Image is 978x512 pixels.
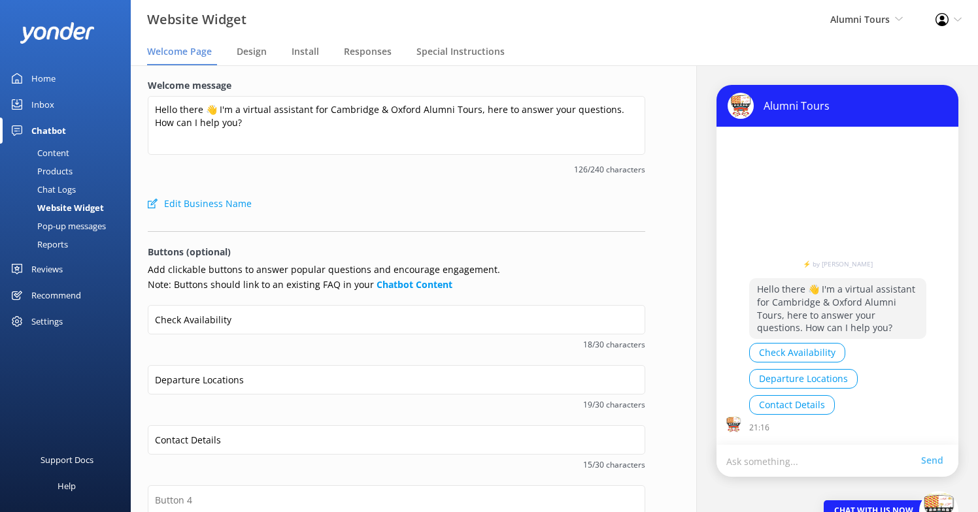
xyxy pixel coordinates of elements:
input: Button 2 [148,365,645,394]
span: Install [292,45,319,58]
a: Website Widget [8,199,131,217]
a: Chat Logs [8,180,131,199]
span: 126/240 characters [148,163,645,176]
div: Recommend [31,282,81,308]
button: Departure Locations [749,369,858,389]
div: Support Docs [41,447,93,473]
p: Add clickable buttons to answer popular questions and encourage engagement. Note: Buttons should ... [148,263,645,292]
a: Products [8,162,131,180]
div: Chat Logs [8,180,76,199]
div: Reports [8,235,68,253]
div: Help [58,473,76,499]
div: Reviews [31,256,63,282]
div: Pop-up messages [8,217,106,235]
a: Pop-up messages [8,217,131,235]
span: Responses [344,45,392,58]
span: 18/30 characters [148,338,645,351]
h3: Website Widget [147,9,246,30]
div: Chatbot [31,118,66,144]
span: Alumni Tours [830,13,890,25]
button: Check Availability [749,343,845,362]
textarea: Hello there 👋 I'm a virtual assistant for Cambridge & Oxford Alumni Tours, here to answer your qu... [148,96,645,155]
img: chatbot-avatar [724,415,743,434]
div: Home [31,65,56,91]
span: Special Instructions [416,45,505,58]
button: Contact Details [749,395,835,415]
a: Content [8,144,131,162]
img: yonder-white-logo.png [20,22,95,44]
p: 21:16 [749,421,769,434]
div: Settings [31,308,63,334]
div: Inbox [31,91,54,118]
div: Website Widget [8,199,104,217]
span: 15/30 characters [148,458,645,471]
input: Button 1 [148,305,645,334]
a: Reports [8,235,131,253]
a: Send [921,453,949,468]
p: Ask something... [726,455,921,467]
p: Hello there 👋 I'm a virtual assistant for Cambridge & Oxford Alumni Tours, here to answer your qu... [749,278,926,338]
span: Design [237,45,267,58]
a: ⚡ by [PERSON_NAME] [749,261,926,267]
div: Products [8,162,73,180]
input: Button 3 [148,425,645,455]
span: 19/30 characters [148,398,645,411]
a: Chatbot Content [377,278,452,291]
div: Content [8,144,69,162]
button: Edit Business Name [148,191,252,217]
span: Welcome Page [147,45,212,58]
p: Buttons (optional) [148,245,645,259]
label: Welcome message [148,78,645,93]
p: Alumni Tours [754,99,830,113]
img: chatbot-avatar [728,93,754,119]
